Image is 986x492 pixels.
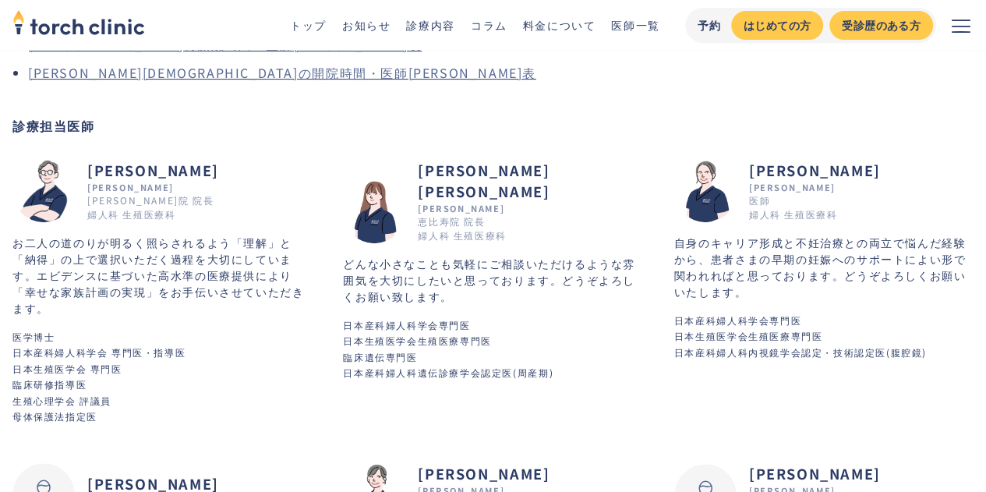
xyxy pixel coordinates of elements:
a: お知らせ [342,17,391,33]
div: [PERSON_NAME]院 院長 婦人科 生殖医療科 [87,193,214,221]
div: 恵比寿院 院長 婦人科 生殖医療科 [418,214,506,242]
img: 森嶋 かほる [674,160,737,222]
h2: 診療担当医師 [12,116,974,135]
a: コラム [471,17,507,33]
img: 町田 真雄子 [343,181,405,243]
a: 医師一覧 [611,17,659,33]
a: 料金について [523,17,596,33]
div: 受診歴のある方 [842,17,921,34]
h2: [PERSON_NAME] [PERSON_NAME] [418,160,642,202]
p: 日本産科婦人科学会専門医 日本生殖医学会生殖医療専門医 臨床遺伝専門医 日本産科婦人科遺伝診療学会認定医(周産期) [343,317,642,381]
p: 自身のキャリア形成と不妊治療との両立で悩んだ経験から、患者さまの早期の妊娠へのサポートによい形で関われればと思っております。どうぞよろしくお願いいたします。 [674,235,974,300]
p: 日本産科婦人科学会専門医 日本生殖医学会生殖医療専門医 日本産科婦人科内視鏡学会認定・技術認定医(腹腔鏡) [674,313,974,360]
p: どんな小さなことも気軽にご相談いただけるような雰囲気を大切にしたいと思っております。どうぞよろしくお願い致します。 [343,256,642,305]
a: [PERSON_NAME][PERSON_NAME][PERSON_NAME]院 院長 婦人科 生殖医療科市山 卓彦市山 卓彦お二人の道のりが明るく照らされるよう「理解」と「納得」の上で選択いた... [12,160,312,433]
a: 診療内容 [406,17,454,33]
a: はじめての方 [731,11,823,40]
h2: [PERSON_NAME] [87,160,219,181]
a: [PERSON_NAME][DEMOGRAPHIC_DATA]の開院時間・医師[PERSON_NAME]表 [28,63,536,82]
img: 市山 卓彦 [12,160,75,222]
img: torch clinic [12,5,145,39]
a: トップ [290,17,327,33]
div: 予約 [698,17,722,34]
h2: [PERSON_NAME] [749,463,881,484]
a: [PERSON_NAME] [PERSON_NAME][PERSON_NAME]恵比寿院 院長 婦人科 生殖医療科町田 真雄子町田 真雄子どんな小さなことも気軽にご相談いただけるような雰囲気を大... [343,160,642,389]
p: 医学博士 日本産科婦人科学会 専門医・指導医 日本生殖医学会 専門医 臨床研修指導医 生殖心理学会 評議員 母体保護法指定医 [12,329,312,424]
div: [PERSON_NAME] [87,181,219,194]
a: [PERSON_NAME][PERSON_NAME]医師 婦人科 生殖医療科森嶋 かほる森嶋 かほる自身のキャリア形成と不妊治療との両立で悩んだ経験から、患者さまの早期の妊娠へのサポートによい形... [674,160,974,369]
h2: [PERSON_NAME] [749,160,881,181]
a: 受診歴のある方 [829,11,933,40]
div: [PERSON_NAME] [749,181,881,194]
div: [PERSON_NAME] [418,202,642,215]
p: お二人の道のりが明るく照らされるよう「理解」と「納得」の上で選択いただく過程を大切にしています。エビデンスに基づいた高水準の医療提供により「幸せな家族計画の実現」をお手伝いさせていただきます。 [12,235,312,317]
div: はじめての方 [744,17,811,34]
div: 医師 婦人科 生殖医療科 [749,193,837,221]
h2: [PERSON_NAME] [418,463,550,484]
